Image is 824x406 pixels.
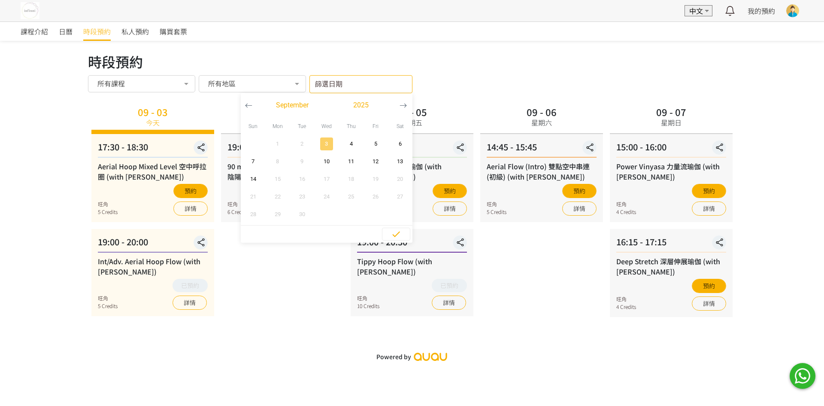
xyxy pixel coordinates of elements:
[97,79,125,88] span: 所有課程
[432,296,466,310] a: 詳情
[146,117,160,128] div: 今天
[656,107,686,116] div: 09 - 07
[433,184,467,198] button: 預約
[258,99,327,112] button: September
[353,100,369,110] span: 2025
[88,51,736,72] div: 時段預約
[391,140,410,148] span: 6
[314,153,339,170] button: 10
[243,210,263,219] span: 28
[562,201,597,216] a: 詳情
[98,161,208,182] div: Aerial Hoop Mixed Level 空中呼拉圈 (with [PERSON_NAME])
[391,157,410,166] span: 13
[388,188,412,205] button: 27
[357,302,379,310] div: 10 Credits
[290,117,314,135] div: Tue
[391,175,410,183] span: 20
[314,188,339,205] button: 24
[227,161,337,182] div: 90 mins [PERSON_NAME] 90 分鐘陰陽瑜伽 (with [PERSON_NAME])
[292,210,312,219] span: 30
[241,170,265,188] button: 14
[243,175,263,183] span: 14
[342,192,361,201] span: 25
[290,170,314,188] button: 16
[487,140,597,158] div: 14:45 - 15:45
[268,157,287,166] span: 8
[616,208,636,216] div: 4 Credits
[388,170,412,188] button: 20
[227,208,247,216] div: 6 Credits
[292,192,312,201] span: 23
[531,117,552,128] div: 星期六
[342,157,361,166] span: 11
[487,161,597,182] div: Aerial Flow (Intro) 雙點空中串連 (初級) (with [PERSON_NAME])
[388,135,412,153] button: 6
[290,188,314,205] button: 23
[339,117,364,135] div: Thu
[366,157,385,166] span: 12
[692,184,726,198] button: 預約
[241,205,265,223] button: 28
[748,6,775,16] span: 我的預約
[357,294,379,302] div: 旺角
[562,184,597,198] button: 預約
[290,205,314,223] button: 30
[121,26,149,37] span: 私人預約
[692,279,726,293] button: 預約
[208,79,236,88] span: 所有地區
[21,22,48,41] a: 課程介紹
[339,188,364,205] button: 25
[527,107,557,116] div: 09 - 06
[292,157,312,166] span: 9
[290,135,314,153] button: 2
[138,107,168,116] div: 09 - 03
[98,302,118,310] div: 5 Credits
[21,26,48,37] span: 課程介紹
[616,200,636,208] div: 旺角
[388,117,412,135] div: Sat
[364,188,388,205] button: 26
[339,153,364,170] button: 11
[692,296,726,311] a: 詳情
[83,22,111,41] a: 時段預約
[241,188,265,205] button: 21
[616,303,636,311] div: 4 Credits
[265,188,290,205] button: 22
[83,26,111,37] span: 時段預約
[268,192,287,201] span: 22
[317,175,336,183] span: 17
[98,256,208,277] div: Int/Adv. Aerial Hoop Flow (with [PERSON_NAME])
[59,26,73,37] span: 日曆
[265,205,290,223] button: 29
[241,153,265,170] button: 7
[327,99,395,112] button: 2025
[364,135,388,153] button: 5
[265,170,290,188] button: 15
[292,140,312,148] span: 2
[173,296,207,310] a: 詳情
[364,170,388,188] button: 19
[292,175,312,183] span: 16
[342,140,361,148] span: 4
[243,192,263,201] span: 21
[616,256,726,277] div: Deep Stretch 深層伸展瑜伽 (with [PERSON_NAME])
[265,153,290,170] button: 8
[276,100,309,110] span: September
[366,140,385,148] span: 5
[364,153,388,170] button: 12
[487,208,506,216] div: 5 Credits
[692,201,726,216] a: 詳情
[160,26,187,37] span: 購買套票
[391,192,410,201] span: 27
[173,184,208,198] button: 預約
[616,295,636,303] div: 旺角
[314,135,339,153] button: 3
[432,279,467,292] button: 已預約
[265,135,290,153] button: 1
[616,140,726,158] div: 15:00 - 16:00
[121,22,149,41] a: 私人預約
[388,153,412,170] button: 13
[227,140,337,158] div: 19:00 - 20:30
[661,117,682,128] div: 星期日
[309,75,412,93] input: 篩選日期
